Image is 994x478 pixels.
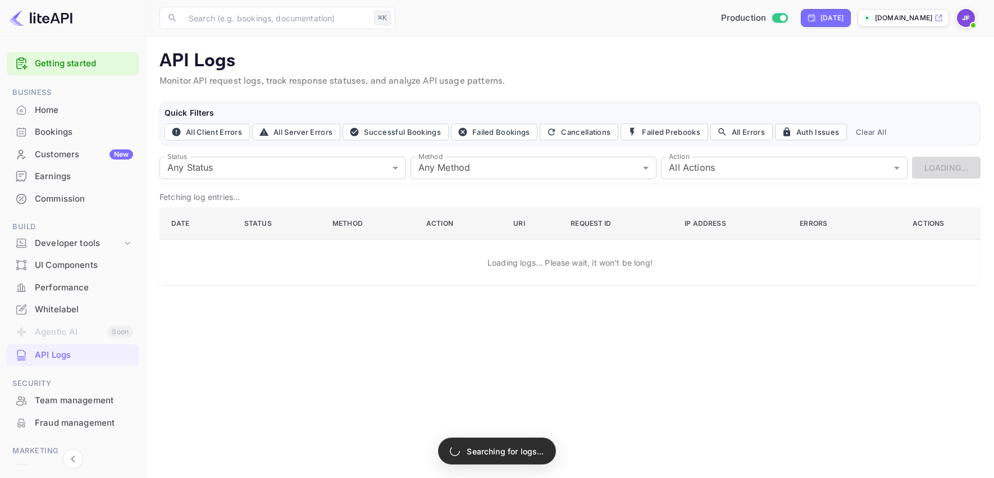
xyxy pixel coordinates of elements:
[35,193,133,206] div: Commission
[35,417,133,430] div: Fraud management
[7,277,139,298] a: Performance
[875,13,932,23] p: [DOMAIN_NAME]
[110,149,133,160] div: New
[35,462,133,475] div: Vouchers
[7,121,139,142] a: Bookings
[165,124,250,140] button: All Client Errors
[160,207,235,239] th: Date
[35,57,133,70] a: Getting started
[7,144,139,165] a: CustomersNew
[159,157,406,179] div: Any Status
[676,207,791,239] th: IP Address
[540,124,618,140] button: Cancellations
[791,207,879,239] th: Errors
[487,257,653,268] p: Loading logs... Please wait, it won't be long!
[7,277,139,299] div: Performance
[7,254,139,276] div: UI Components
[669,152,690,161] label: Action
[7,121,139,143] div: Bookings
[182,7,370,29] input: Search (e.g. bookings, documentation)
[562,207,676,239] th: Request ID
[7,221,139,233] span: Build
[418,152,443,161] label: Method
[7,390,139,411] a: Team management
[7,166,139,188] div: Earnings
[167,152,187,161] label: Status
[35,303,133,316] div: Whitelabel
[7,377,139,390] span: Security
[7,166,139,186] a: Earnings
[7,412,139,433] a: Fraud management
[165,107,975,119] h6: Quick Filters
[717,12,792,25] div: Switch to Sandbox mode
[7,445,139,457] span: Marketing
[252,124,340,140] button: All Server Errors
[35,281,133,294] div: Performance
[411,157,657,179] div: Any Method
[661,157,908,179] div: All Actions
[7,344,139,366] div: API Logs
[7,52,139,75] div: Getting started
[7,390,139,412] div: Team management
[35,126,133,139] div: Bookings
[35,394,133,407] div: Team management
[417,207,504,239] th: Action
[7,299,139,320] a: Whitelabel
[504,207,562,239] th: URI
[35,148,133,161] div: Customers
[7,87,139,99] span: Business
[35,104,133,117] div: Home
[7,344,139,365] a: API Logs
[7,144,139,166] div: CustomersNew
[467,445,544,457] p: Searching for logs...
[159,75,981,88] p: Monitor API request logs, track response statuses, and analyze API usage patterns.
[9,9,72,27] img: LiteAPI logo
[879,207,981,239] th: Actions
[7,188,139,210] div: Commission
[957,9,975,27] img: Jenny Frimer
[7,299,139,321] div: Whitelabel
[35,237,122,250] div: Developer tools
[801,9,851,27] div: Click to change the date range period
[820,13,843,23] div: [DATE]
[159,191,981,203] p: Fetching log entries...
[63,449,83,469] button: Collapse navigation
[343,124,449,140] button: Successful Bookings
[775,124,847,140] button: Auth Issues
[323,207,417,239] th: Method
[235,207,323,239] th: Status
[621,124,708,140] button: Failed Prebooks
[721,12,767,25] span: Production
[35,170,133,183] div: Earnings
[7,99,139,120] a: Home
[35,349,133,362] div: API Logs
[35,259,133,272] div: UI Components
[451,124,538,140] button: Failed Bookings
[7,234,139,253] div: Developer tools
[710,124,773,140] button: All Errors
[7,412,139,434] div: Fraud management
[374,11,391,25] div: ⌘K
[7,99,139,121] div: Home
[7,188,139,209] a: Commission
[851,124,891,140] button: Clear All
[159,50,981,72] p: API Logs
[7,254,139,275] a: UI Components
